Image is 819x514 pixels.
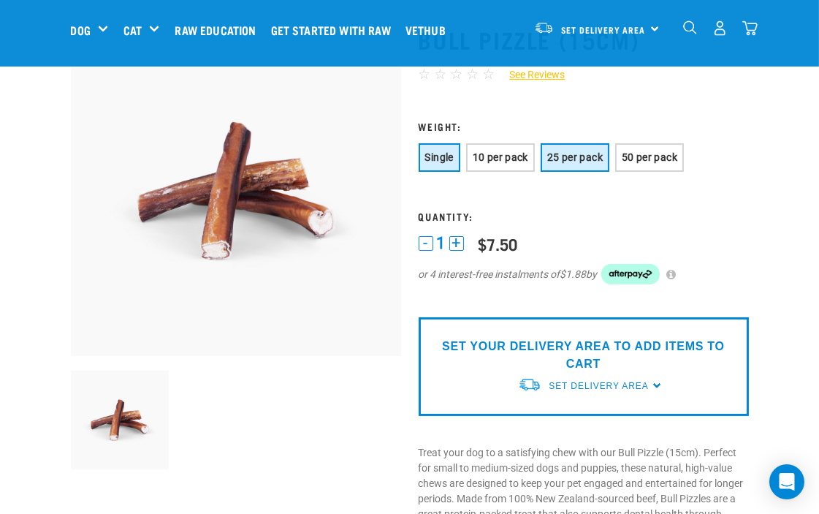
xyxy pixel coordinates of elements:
[518,377,541,393] img: van-moving.png
[615,143,684,172] button: 50 per pack
[549,381,648,391] span: Set Delivery Area
[622,151,677,163] span: 50 per pack
[712,20,728,36] img: user.png
[467,66,479,83] span: ☆
[419,211,749,222] h3: Quantity:
[437,235,446,251] span: 1
[451,66,463,83] span: ☆
[769,464,804,499] div: Open Intercom Messenger
[560,267,587,282] span: $1.88
[419,66,431,83] span: ☆
[71,21,91,39] a: Dog
[419,143,460,172] button: Single
[430,338,738,373] p: SET YOUR DELIVERY AREA TO ADD ITEMS TO CART
[483,66,495,83] span: ☆
[466,143,535,172] button: 10 per pack
[449,236,464,251] button: +
[71,26,401,356] img: Bull Pizzle
[479,235,518,253] div: $7.50
[601,264,660,284] img: Afterpay
[71,371,169,469] img: Bull Pizzle
[541,143,609,172] button: 25 per pack
[171,1,267,59] a: Raw Education
[435,66,447,83] span: ☆
[402,1,457,59] a: Vethub
[473,151,528,163] span: 10 per pack
[561,27,646,32] span: Set Delivery Area
[425,151,454,163] span: Single
[267,1,402,59] a: Get started with Raw
[683,20,697,34] img: home-icon-1@2x.png
[742,20,758,36] img: home-icon@2x.png
[419,236,433,251] button: -
[495,67,565,83] a: See Reviews
[534,21,554,34] img: van-moving.png
[547,151,603,163] span: 25 per pack
[123,21,142,39] a: Cat
[419,264,749,284] div: or 4 interest-free instalments of by
[419,121,749,132] h3: Weight:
